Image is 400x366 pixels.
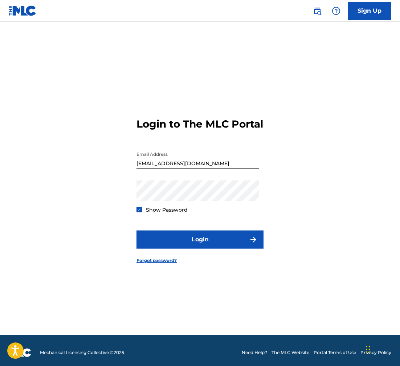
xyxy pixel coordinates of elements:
[136,230,264,249] button: Login
[348,2,391,20] a: Sign Up
[329,4,343,18] div: Help
[313,7,322,15] img: search
[136,257,177,264] a: Forgot password?
[40,349,124,356] span: Mechanical Licensing Collective © 2025
[9,5,37,16] img: MLC Logo
[332,7,340,15] img: help
[136,118,263,130] h3: Login to The MLC Portal
[366,338,370,360] div: Drag
[137,208,141,212] img: checkbox
[314,349,356,356] a: Portal Terms of Use
[310,4,325,18] a: Public Search
[364,331,400,366] iframe: Chat Widget
[242,349,267,356] a: Need Help?
[360,349,391,356] a: Privacy Policy
[272,349,309,356] a: The MLC Website
[146,207,188,213] span: Show Password
[249,235,258,244] img: f7272a7cc735f4ea7f67.svg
